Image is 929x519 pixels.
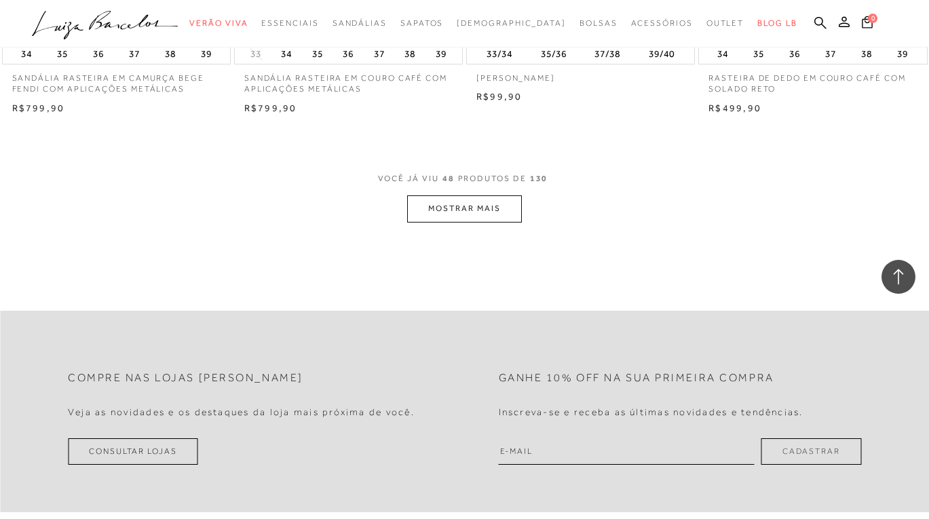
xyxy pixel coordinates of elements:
a: categoryNavScreenReaderText [400,11,443,36]
button: 35 [53,45,72,64]
span: VOCÊ JÁ VIU PRODUTOS DE [378,174,552,183]
button: 37 [821,45,840,64]
a: SANDÁLIA RASTEIRA EM CAMURÇA BEGE FENDI COM APLICAÇÕES METÁLICAS [2,64,231,96]
span: 48 [442,174,455,183]
button: 39/40 [645,45,679,64]
span: Outlet [706,18,744,28]
span: R$799,90 [244,102,297,113]
button: 35 [308,45,327,64]
button: 36 [89,45,108,64]
button: 38 [161,45,180,64]
a: Consultar Lojas [68,438,198,465]
span: Sandálias [333,18,387,28]
a: SANDÁLIA RASTEIRA EM COURO CAFÉ COM APLICAÇÕES METÁLICAS [234,64,463,96]
span: Essenciais [261,18,318,28]
span: Acessórios [631,18,693,28]
a: categoryNavScreenReaderText [189,11,248,36]
span: 0 [868,14,877,23]
input: E-mail [499,438,755,465]
button: 37 [125,45,144,64]
h4: Inscreva-se e receba as últimas novidades e tendências. [499,406,803,418]
span: R$99,90 [476,91,523,102]
a: noSubCategoriesText [457,11,566,36]
h2: Compre nas lojas [PERSON_NAME] [68,372,303,385]
button: 33 [246,47,265,60]
button: 39 [432,45,451,64]
button: 34 [713,45,732,64]
button: 39 [893,45,912,64]
h4: Veja as novidades e os destaques da loja mais próxima de você. [68,406,415,418]
button: 36 [339,45,358,64]
a: RASTEIRA DE DEDO EM COURO CAFÉ COM SOLADO RETO [698,64,927,96]
button: 39 [197,45,216,64]
span: Bolsas [580,18,618,28]
a: categoryNavScreenReaderText [333,11,387,36]
span: [DEMOGRAPHIC_DATA] [457,18,566,28]
span: R$499,90 [708,102,761,113]
button: 33/34 [482,45,516,64]
button: 35 [749,45,768,64]
span: 130 [530,174,548,183]
button: 0 [858,15,877,33]
span: BLOG LB [757,18,797,28]
span: Sapatos [400,18,443,28]
button: 34 [17,45,36,64]
button: Cadastrar [761,438,861,465]
a: BLOG LB [757,11,797,36]
button: MOSTRAR MAIS [407,195,521,222]
button: 35/36 [537,45,571,64]
button: 37 [370,45,389,64]
button: 34 [277,45,296,64]
a: categoryNavScreenReaderText [631,11,693,36]
a: categoryNavScreenReaderText [706,11,744,36]
button: 38 [857,45,876,64]
span: Verão Viva [189,18,248,28]
a: categoryNavScreenReaderText [261,11,318,36]
button: 36 [785,45,804,64]
a: [PERSON_NAME] [466,64,695,84]
span: R$799,90 [12,102,65,113]
h2: Ganhe 10% off na sua primeira compra [499,372,774,385]
button: 38 [400,45,419,64]
button: 37/38 [590,45,624,64]
a: categoryNavScreenReaderText [580,11,618,36]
